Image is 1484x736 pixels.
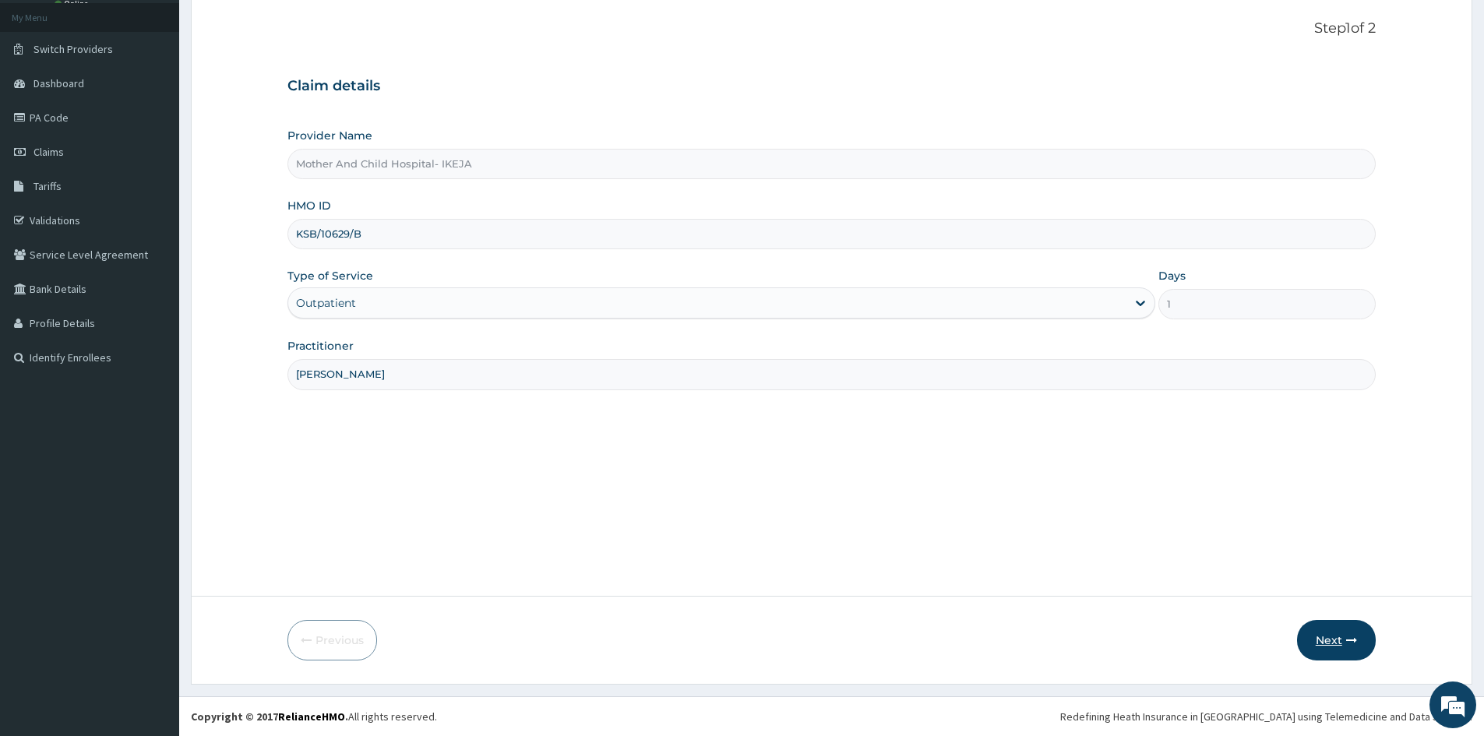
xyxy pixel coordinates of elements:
div: Chat with us now [81,87,262,107]
label: HMO ID [287,198,331,213]
label: Provider Name [287,128,372,143]
footer: All rights reserved. [179,696,1484,736]
span: We're online! [90,196,215,354]
img: d_794563401_company_1708531726252_794563401 [29,78,63,117]
label: Practitioner [287,338,354,354]
label: Type of Service [287,268,373,283]
div: Minimize live chat window [256,8,293,45]
button: Previous [287,620,377,660]
div: Outpatient [296,295,356,311]
h3: Claim details [287,78,1376,95]
label: Days [1158,268,1186,283]
input: Enter HMO ID [287,219,1376,249]
a: RelianceHMO [278,710,345,724]
div: Redefining Heath Insurance in [GEOGRAPHIC_DATA] using Telemedicine and Data Science! [1060,709,1472,724]
input: Enter Name [287,359,1376,389]
p: Step 1 of 2 [287,20,1376,37]
span: Claims [33,145,64,159]
span: Dashboard [33,76,84,90]
button: Next [1297,620,1376,660]
span: Tariffs [33,179,62,193]
strong: Copyright © 2017 . [191,710,348,724]
span: Switch Providers [33,42,113,56]
textarea: Type your message and hit 'Enter' [8,425,297,480]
